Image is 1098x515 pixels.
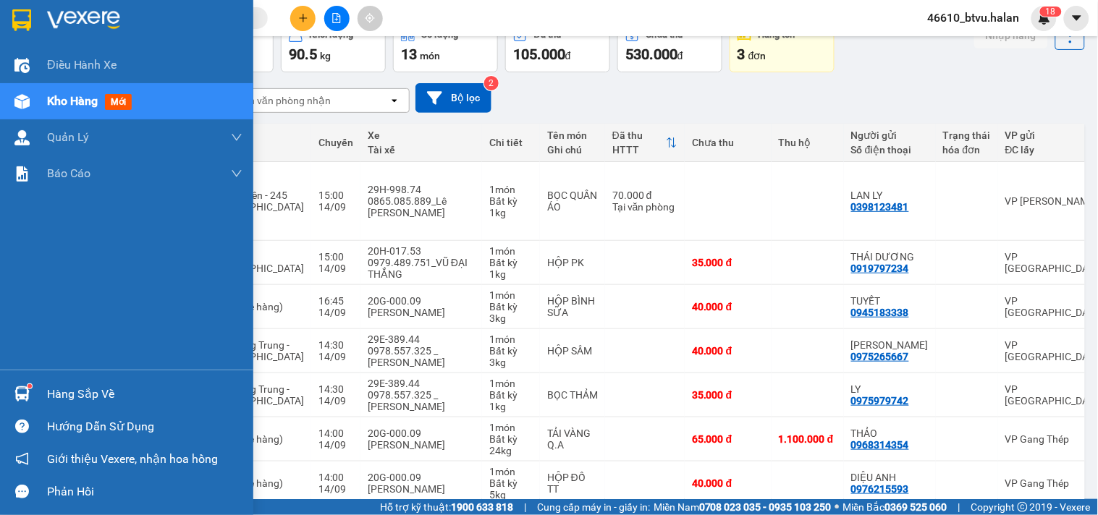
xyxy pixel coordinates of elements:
div: 1 kg [489,268,533,280]
span: đơn [748,50,767,61]
div: 1 kg [489,207,533,218]
strong: 0708 023 035 - 0935 103 250 [699,501,832,513]
strong: 1900 633 818 [451,501,513,513]
div: Chi tiết [489,137,533,148]
div: LAN LY [851,190,929,201]
div: 20G-000.09 [368,427,475,439]
div: 29E-389.44 [368,378,475,389]
div: [PERSON_NAME] [368,439,475,451]
span: down [231,132,242,143]
div: Ghi chú [547,144,598,156]
span: file-add [331,13,342,23]
span: Thái Nguyên - 245 [GEOGRAPHIC_DATA] [206,190,304,213]
li: 271 - [PERSON_NAME] - [GEOGRAPHIC_DATA] - [GEOGRAPHIC_DATA] [135,35,605,54]
span: aim [365,13,375,23]
div: Người gửi [851,129,929,141]
div: 14/09 [318,307,353,318]
span: question-circle [15,420,29,433]
span: đ [565,50,571,61]
span: ⚪️ [835,504,840,510]
div: 0975265667 [851,351,909,362]
div: 40.000 đ [692,477,764,489]
div: Hướng dẫn sử dụng [47,416,242,438]
button: Hàng tồn3đơn [730,20,835,72]
div: 1 món [489,378,533,389]
sup: 1 [28,384,32,388]
div: 14:00 [318,472,353,483]
div: 5 kg [489,489,533,501]
div: 3 kg [489,312,533,324]
div: BỌC THẢM [547,389,598,401]
div: 20G-000.09 [368,472,475,483]
div: 16:45 [318,295,353,307]
div: 0975979742 [851,395,909,407]
div: LY [851,383,929,395]
th: Toggle SortBy [605,124,685,162]
div: Bất kỳ [489,433,533,445]
div: 14/09 [318,439,353,451]
span: 3 [738,46,746,63]
div: THẢO [851,427,929,439]
button: Đã thu105.000đ [505,20,610,72]
div: 14:30 [318,383,353,395]
div: BỌC QUẦN ÁO [547,190,598,213]
span: 90.5 [289,46,317,63]
div: ĐC lấy [1005,144,1091,156]
span: Cung cấp máy in - giấy in: [537,499,650,515]
span: 245 Quang Trung - [GEOGRAPHIC_DATA] [206,383,304,407]
div: Thu hộ [779,137,837,148]
div: TUYẾT [851,295,929,307]
span: | [524,499,526,515]
div: hóa đơn [943,144,991,156]
span: món [420,50,440,61]
div: 24 kg [489,445,533,456]
div: 15:00 [318,251,353,263]
div: [PERSON_NAME] [368,307,475,318]
div: 1 món [489,422,533,433]
div: 1 món [489,466,533,477]
b: GỬI : VP [GEOGRAPHIC_DATA] [18,98,216,147]
img: logo.jpg [18,18,127,90]
div: 14:00 [318,427,353,439]
div: Trạng thái [943,129,991,141]
div: Số điện thoại [851,144,929,156]
div: Chuyến [318,137,353,148]
div: Bất kỳ [489,257,533,268]
div: DIỆU ANH [851,472,929,483]
sup: 2 [484,76,499,90]
div: 40.000 đ [692,345,764,357]
div: Tuyến [206,137,304,148]
span: mới [105,94,132,110]
div: Tài xế [368,144,475,156]
span: 46610_btvu.halan [916,9,1031,27]
div: 70.000 đ [612,190,677,201]
strong: 0369 525 060 [885,501,947,513]
span: 245 Quang Trung - [GEOGRAPHIC_DATA] [206,339,304,362]
span: notification [15,452,29,466]
div: Bất kỳ [489,301,533,312]
div: Tại văn phòng [612,201,677,213]
div: 0976215593 [851,483,909,495]
div: 20G-000.09 [368,295,475,307]
div: Bất kỳ [489,389,533,401]
div: 1.100.000 đ [779,433,837,445]
div: 40.000 đ [692,301,764,312]
span: down [231,168,242,179]
span: Hỗ trợ kỹ thuật: [380,499,513,515]
div: Phản hồi [47,481,242,503]
div: LÊ NGA [851,339,929,351]
span: Điều hành xe [47,56,117,74]
div: 35.000 đ [692,389,764,401]
div: 1 món [489,289,533,301]
div: Chọn văn phòng nhận [231,93,331,108]
div: HỘP PK [547,257,598,268]
div: Chưa thu [692,137,764,148]
sup: 18 [1040,7,1062,17]
div: Đã thu [612,129,666,141]
div: Xe [368,129,475,141]
span: Miền Bắc [843,499,947,515]
div: THÁI DƯƠNG [851,251,929,263]
button: file-add [324,6,350,31]
span: 105.000 [513,46,565,63]
div: 3 kg [489,357,533,368]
